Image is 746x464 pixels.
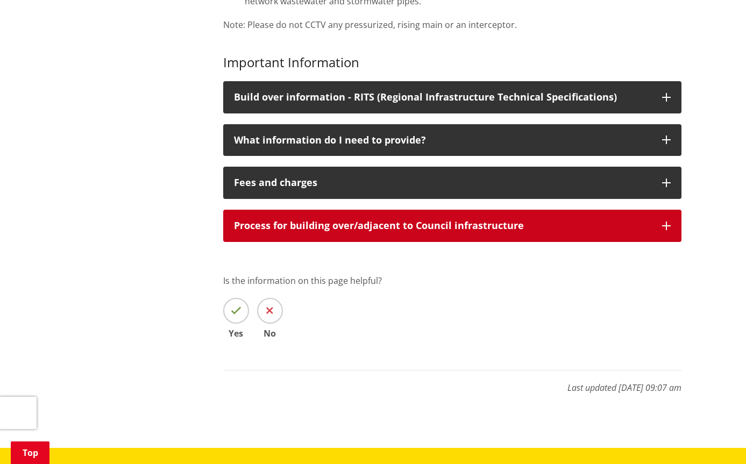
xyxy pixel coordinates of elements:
[223,167,681,199] button: Fees and charges
[223,370,681,394] p: Last updated [DATE] 09:07 am
[697,419,735,458] iframe: Messenger Launcher
[234,92,651,103] div: Build over information - RITS (Regional Infrastructure Technical Specifications)
[257,329,283,338] span: No
[223,124,681,156] button: What information do I need to provide?
[223,18,681,31] p: Note: Please do not CCTV any pressurized, rising main or an interceptor.
[223,210,681,242] button: Process for building over/adjacent to Council infrastructure
[234,220,651,231] p: Process for building over/adjacent to Council infrastructure
[223,81,681,113] button: Build over information - RITS (Regional Infrastructure Technical Specifications)
[223,55,681,70] h3: Important Information
[11,441,49,464] a: Top
[223,274,681,287] p: Is the information on this page helpful?
[234,135,651,146] div: What information do I need to provide?
[223,329,249,338] span: Yes
[234,177,651,188] div: Fees and charges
